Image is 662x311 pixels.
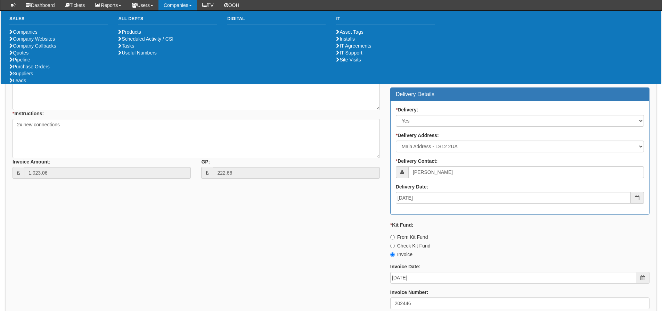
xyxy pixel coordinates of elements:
[390,234,428,241] label: From Kit Fund
[396,183,428,190] label: Delivery Date:
[390,242,431,249] label: Check Kit Fund
[118,50,156,56] a: Useful Numbers
[227,16,326,25] h3: Digital
[13,119,380,158] textarea: 2x new connections
[118,29,141,35] a: Products
[9,29,38,35] a: Companies
[13,158,50,165] label: Invoice Amount:
[390,289,428,296] label: Invoice Number:
[396,106,418,113] label: Delivery:
[9,50,28,56] a: Quotes
[9,71,33,76] a: Suppliers
[9,43,56,49] a: Company Callbacks
[336,57,361,62] a: Site Visits
[13,110,44,117] label: Instructions:
[396,158,438,165] label: Delivery Contact:
[9,64,50,69] a: Purchase Orders
[118,43,134,49] a: Tasks
[9,36,55,42] a: Company Websites
[396,132,439,139] label: Delivery Address:
[336,36,355,42] a: Installs
[390,244,395,248] input: Check Kit Fund
[336,50,362,56] a: IT Support
[390,221,414,228] label: Kit Fund:
[390,251,412,258] label: Invoice
[201,158,210,165] label: GP:
[336,29,363,35] a: Asset Tags
[9,16,108,25] h3: Sales
[396,91,644,98] h3: Delivery Details
[390,263,420,270] label: Invoice Date:
[118,16,216,25] h3: All Depts
[336,43,371,49] a: IT Agreements
[118,36,173,42] a: Scheduled Activity / CSI
[9,57,30,62] a: Pipeline
[336,16,434,25] h3: IT
[390,252,395,257] input: Invoice
[9,78,26,83] a: Leads
[390,235,395,239] input: From Kit Fund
